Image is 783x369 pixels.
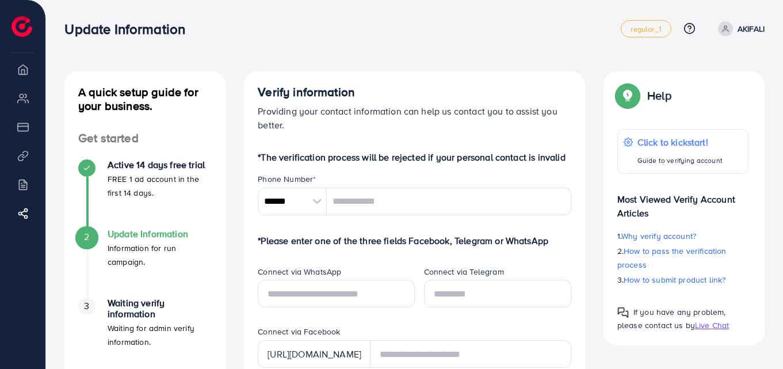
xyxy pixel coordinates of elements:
p: FREE 1 ad account in the first 14 days. [108,172,212,200]
label: Connect via WhatsApp [258,266,341,277]
p: Most Viewed Verify Account Articles [617,183,748,220]
h4: Update Information [108,229,212,239]
div: [URL][DOMAIN_NAME] [258,340,371,368]
span: Live Chat [695,319,729,331]
label: Connect via Facebook [258,326,340,337]
h4: A quick setup guide for your business. [64,85,226,113]
img: Popup guide [617,85,638,106]
li: Active 14 days free trial [64,159,226,229]
label: Connect via Telegram [424,266,504,277]
p: AKIFALI [738,22,765,36]
p: Providing your contact information can help us contact you to assist you better. [258,104,571,132]
p: *Please enter one of the three fields Facebook, Telegram or WhatsApp [258,234,571,248]
span: 2 [84,230,89,244]
span: How to submit product link? [624,274,725,286]
img: logo [12,16,32,37]
a: AKIFALI [713,21,765,36]
span: 3 [84,299,89,313]
p: 3. [617,273,748,287]
p: Information for run campaign. [108,241,212,269]
li: Update Information [64,229,226,298]
p: 2. [617,244,748,272]
a: regular_1 [621,20,671,37]
p: Help [647,89,671,102]
p: *The verification process will be rejected if your personal contact is invalid [258,150,571,164]
p: 1. [617,229,748,243]
label: Phone Number [258,173,316,185]
h4: Active 14 days free trial [108,159,212,170]
span: How to pass the verification process [617,245,727,271]
span: Why verify account? [621,230,696,242]
h3: Update Information [64,21,194,37]
h4: Verify information [258,85,571,100]
li: Waiting verify information [64,298,226,367]
span: If you have any problem, please contact us by [617,306,726,331]
img: Popup guide [617,307,629,318]
h4: Waiting verify information [108,298,212,319]
p: Guide to verifying account [637,154,723,168]
p: Waiting for admin verify information. [108,321,212,349]
h4: Get started [64,131,226,146]
span: regular_1 [631,25,661,33]
p: Click to kickstart! [637,135,723,149]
